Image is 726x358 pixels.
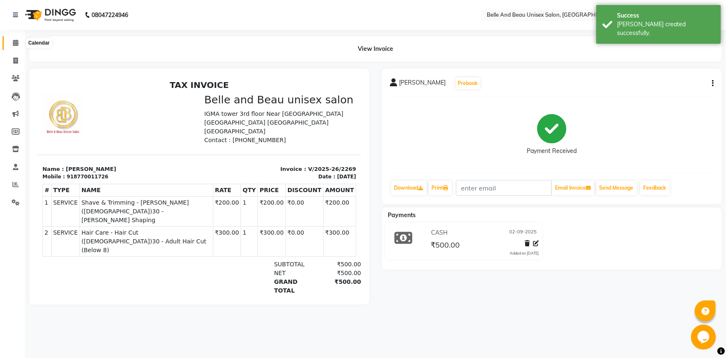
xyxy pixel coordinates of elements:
[5,120,14,150] td: 1
[278,201,324,218] div: ₹500.00
[26,38,52,48] div: Calendar
[278,192,324,201] div: ₹500.00
[510,250,539,256] div: Added on [DATE]
[431,240,460,252] span: ₹500.00
[232,183,278,192] div: SUBTOTAL
[44,152,174,178] span: Hair Care - Hair Cut ([DEMOGRAPHIC_DATA])30 - Adult Hair Cut (Below 8)
[640,181,670,195] a: Feedback
[431,228,448,237] span: CASH
[167,59,319,68] p: Contact : [PHONE_NUMBER]
[14,108,42,120] th: TYPE
[203,150,221,180] td: 1
[14,150,42,180] td: SERVICE
[5,108,14,120] th: #
[596,181,637,195] button: Send Message
[221,150,248,180] td: ₹300.00
[232,192,278,201] div: NET
[552,181,595,195] button: Email Invoice
[42,108,176,120] th: NAME
[281,96,298,104] div: Date :
[167,88,319,97] p: Invoice : V/2025-26/2269
[300,96,319,104] div: [DATE]
[21,3,78,27] img: logo
[617,20,715,38] div: Bill created successfully.
[167,17,319,30] h3: Belle and Beau unisex salon
[617,11,715,20] div: Success
[5,96,27,104] div: Mobile :
[221,120,248,150] td: ₹200.00
[14,120,42,150] td: SERVICE
[29,96,71,104] div: 918770011726
[221,108,248,120] th: PRICE
[509,228,537,237] span: 02-09-2025
[44,122,174,148] span: Shave & Trimming - [PERSON_NAME] ([DEMOGRAPHIC_DATA])30 - [PERSON_NAME] Shaping
[248,150,286,180] td: ₹0.00
[248,120,286,150] td: ₹0.00
[456,78,480,89] button: Prebook
[399,78,446,90] span: [PERSON_NAME]
[691,325,718,350] iframe: chat widget
[456,180,552,196] input: enter email
[5,3,319,13] h2: TAX INVOICE
[29,36,722,62] div: View Invoice
[203,120,221,150] td: 1
[5,88,157,97] p: Name : [PERSON_NAME]
[5,150,14,180] td: 2
[388,211,416,219] span: Payments
[176,108,203,120] th: RATE
[286,108,318,120] th: AMOUNT
[167,33,319,59] p: IGMA tower 3rd floor Near [GEOGRAPHIC_DATA] [GEOGRAPHIC_DATA] [GEOGRAPHIC_DATA] [GEOGRAPHIC_DATA]
[232,201,278,218] div: GRAND TOTAL
[203,108,221,120] th: QTY
[248,108,286,120] th: DISCOUNT
[527,147,577,156] div: Payment Received
[286,120,318,150] td: ₹200.00
[286,150,318,180] td: ₹300.00
[176,120,203,150] td: ₹200.00
[429,181,452,195] a: Print
[278,183,324,192] div: ₹500.00
[92,3,128,27] b: 08047224946
[391,181,427,195] a: Download
[176,150,203,180] td: ₹300.00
